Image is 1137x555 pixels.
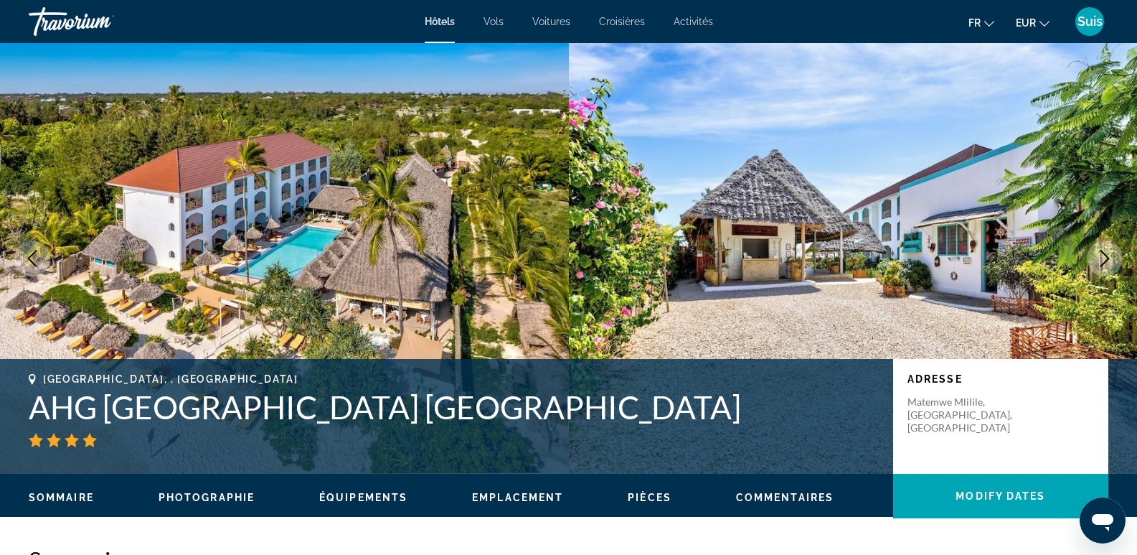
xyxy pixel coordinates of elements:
[472,492,563,503] span: Emplacement
[628,492,671,503] span: Pièces
[29,492,94,503] span: Sommaire
[1071,6,1108,37] button: Menu utilisateur
[14,241,50,276] button: Previous image
[1016,17,1036,29] font: EUR
[907,373,1094,385] p: Adresse
[968,17,981,29] font: fr
[43,373,298,385] span: [GEOGRAPHIC_DATA], , [GEOGRAPHIC_DATA]
[1080,498,1126,544] iframe: Bouton de lancement de la fenêtre de messagerie
[532,16,570,27] a: Voitures
[956,490,1045,502] span: Modify Dates
[628,491,671,504] button: Pièces
[483,16,504,27] a: Vols
[1087,241,1123,276] button: Next image
[599,16,645,27] a: Croisières
[472,491,563,504] button: Emplacement
[907,396,1022,434] p: Matemwe Mlilile, [GEOGRAPHIC_DATA], [GEOGRAPHIC_DATA]
[674,16,713,27] a: Activités
[29,491,94,504] button: Sommaire
[736,491,834,504] button: Commentaires
[893,474,1108,518] button: Modify Dates
[159,492,255,503] span: Photographie
[29,388,879,426] h1: AHG [GEOGRAPHIC_DATA] [GEOGRAPHIC_DATA]
[1077,14,1103,29] font: Suis
[968,12,994,33] button: Changer de langue
[425,16,455,27] a: Hôtels
[1016,12,1049,33] button: Changer de devise
[29,3,172,40] a: Travorium
[319,492,407,503] span: Équipements
[319,491,407,504] button: Équipements
[159,491,255,504] button: Photographie
[736,492,834,503] span: Commentaires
